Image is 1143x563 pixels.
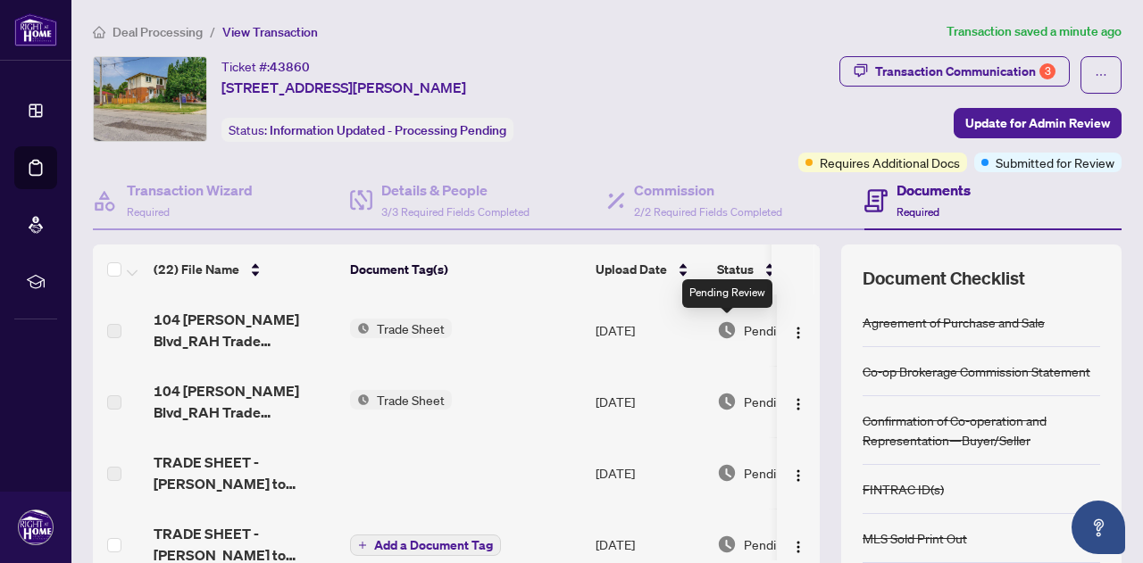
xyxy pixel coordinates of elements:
button: Logo [784,387,813,416]
span: View Transaction [222,24,318,40]
h4: Details & People [381,179,530,201]
button: Add a Document Tag [350,534,501,556]
button: Transaction Communication3 [839,56,1070,87]
span: Information Updated - Processing Pending [270,122,506,138]
img: Document Status [717,320,737,340]
button: Add a Document Tag [350,534,501,557]
span: 104 [PERSON_NAME] Blvd_RAH Trade Sheet_Henrietta_SIGNED.pdf [154,309,336,352]
span: Required [127,205,170,219]
span: Trade Sheet [370,319,452,338]
th: Document Tag(s) [343,244,588,294]
span: plus [358,541,367,550]
th: (22) File Name [146,244,343,294]
button: Status IconTrade Sheet [350,319,452,338]
img: Logo [791,540,805,554]
th: Status [710,244,862,294]
span: 104 [PERSON_NAME] Blvd_RAH Trade Sheet_Edwin Chan_SIGNED.pdf [154,380,336,423]
span: Upload Date [596,260,667,279]
span: Submitted for Review [996,153,1114,172]
div: Transaction Communication [875,57,1055,86]
img: Document Status [717,392,737,411]
span: ellipsis [1095,69,1107,81]
img: Profile Icon [19,510,53,544]
span: Deal Processing [113,24,203,40]
button: Update for Admin Review [954,108,1122,138]
img: Status Icon [350,319,370,338]
span: Document Checklist [863,266,1025,291]
span: 43860 [270,59,310,75]
span: Pending Review [744,320,833,340]
article: Transaction saved a minute ago [947,21,1122,42]
span: Trade Sheet [370,390,452,410]
img: Status Icon [350,390,370,410]
img: Logo [791,468,805,483]
span: [STREET_ADDRESS][PERSON_NAME] [221,77,466,98]
td: [DATE] [588,294,710,366]
button: Logo [784,316,813,344]
th: Upload Date [588,244,710,294]
span: Add a Document Tag [374,539,493,551]
button: Logo [784,459,813,487]
td: [DATE] [588,437,710,509]
button: Logo [784,530,813,559]
div: Confirmation of Co-operation and Representation—Buyer/Seller [863,410,1100,450]
img: Logo [791,326,805,340]
img: IMG-E12206459_1.jpg [94,57,206,141]
td: [DATE] [588,366,710,437]
button: Status IconTrade Sheet [350,390,452,410]
div: Co-op Brokerage Commission Statement [863,361,1090,381]
div: MLS Sold Print Out [863,528,967,548]
img: logo [14,13,57,46]
span: Update for Admin Review [965,109,1110,137]
span: TRADE SHEET - [PERSON_NAME] to REVIEW - 2 [PERSON_NAME] Drive.pdf [154,451,336,494]
button: Open asap [1072,501,1125,554]
span: 2/2 Required Fields Completed [634,205,782,219]
div: Pending Review [682,279,772,308]
div: Status: [221,118,513,142]
div: Agreement of Purchase and Sale [863,312,1045,332]
img: Document Status [717,463,737,483]
img: Logo [791,397,805,411]
span: 3/3 Required Fields Completed [381,205,530,219]
li: / [210,21,215,42]
span: Required [897,205,939,219]
span: Pending Review [744,463,833,483]
img: Document Status [717,534,737,554]
span: Status [717,260,754,279]
h4: Documents [897,179,971,201]
div: FINTRAC ID(s) [863,479,944,499]
span: Requires Additional Docs [820,153,960,172]
span: Pending Review [744,534,833,554]
span: (22) File Name [154,260,239,279]
h4: Commission [634,179,782,201]
span: home [93,26,105,38]
h4: Transaction Wizard [127,179,253,201]
div: 3 [1039,63,1055,79]
span: Pending Review [744,392,833,411]
div: Ticket #: [221,56,310,77]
